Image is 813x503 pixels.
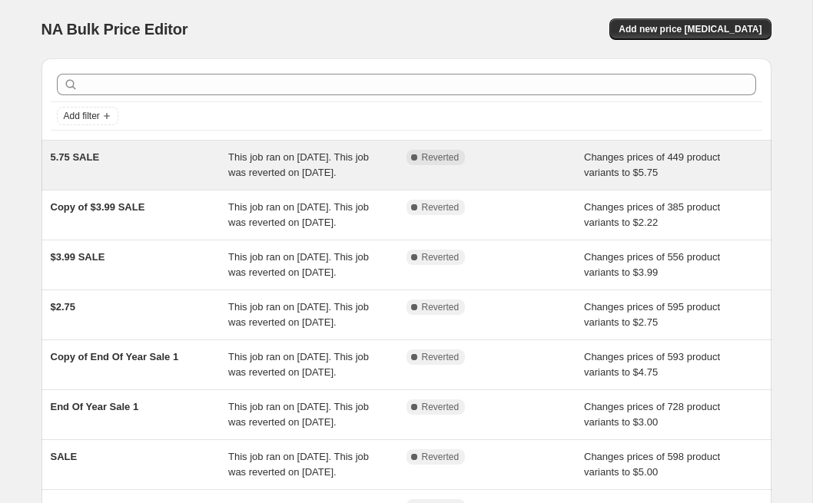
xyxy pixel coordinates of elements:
[584,201,720,228] span: Changes prices of 385 product variants to $2.22
[228,351,369,378] span: This job ran on [DATE]. This job was reverted on [DATE].
[584,251,720,278] span: Changes prices of 556 product variants to $3.99
[422,251,460,263] span: Reverted
[228,201,369,228] span: This job ran on [DATE]. This job was reverted on [DATE].
[422,301,460,313] span: Reverted
[51,201,145,213] span: Copy of $3.99 SALE
[228,151,369,178] span: This job ran on [DATE]. This job was reverted on [DATE].
[422,401,460,413] span: Reverted
[422,151,460,164] span: Reverted
[64,110,100,122] span: Add filter
[51,301,76,313] span: $2.75
[51,251,105,263] span: $3.99 SALE
[422,201,460,213] span: Reverted
[584,351,720,378] span: Changes prices of 593 product variants to $4.75
[51,401,139,412] span: End Of Year Sale 1
[584,451,720,478] span: Changes prices of 598 product variants to $5.00
[228,251,369,278] span: This job ran on [DATE]. This job was reverted on [DATE].
[51,451,78,462] span: SALE
[57,107,118,125] button: Add filter
[584,401,720,428] span: Changes prices of 728 product variants to $3.00
[584,151,720,178] span: Changes prices of 449 product variants to $5.75
[41,21,188,38] span: NA Bulk Price Editor
[228,401,369,428] span: This job ran on [DATE]. This job was reverted on [DATE].
[422,451,460,463] span: Reverted
[619,23,762,35] span: Add new price [MEDICAL_DATA]
[51,151,100,163] span: 5.75 SALE
[51,351,179,362] span: Copy of End Of Year Sale 1
[422,351,460,363] span: Reverted
[228,451,369,478] span: This job ran on [DATE]. This job was reverted on [DATE].
[609,18,771,40] button: Add new price [MEDICAL_DATA]
[584,301,720,328] span: Changes prices of 595 product variants to $2.75
[228,301,369,328] span: This job ran on [DATE]. This job was reverted on [DATE].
